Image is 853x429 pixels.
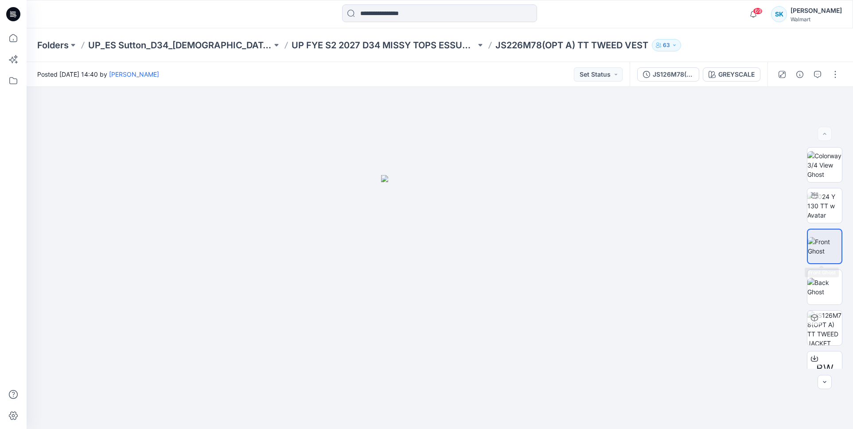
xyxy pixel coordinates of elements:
div: [PERSON_NAME] [791,5,842,16]
p: 63 [663,40,670,50]
a: UP_ES Sutton_D34_[DEMOGRAPHIC_DATA] Woven Tops [88,39,272,51]
img: Colorway 3/4 View Ghost [807,151,842,179]
img: Back Ghost [807,278,842,296]
a: Folders [37,39,69,51]
span: 69 [753,8,763,15]
span: Posted [DATE] 14:40 by [37,70,159,79]
img: 2024 Y 130 TT w Avatar [807,192,842,220]
div: GREYSCALE [718,70,755,79]
div: Walmart [791,16,842,23]
div: JS126M78(OPT A) TT TWEED JACKET [DATE] [653,70,693,79]
img: eyJhbGciOiJIUzI1NiIsImtpZCI6IjAiLCJzbHQiOiJzZXMiLCJ0eXAiOiJKV1QifQ.eyJkYXRhIjp7InR5cGUiOiJzdG9yYW... [381,175,499,429]
button: GREYSCALE [703,67,760,82]
span: BW [816,361,834,377]
img: JS126M78(OPT A) TT TWEED JACKET 6.26.25 GREYSCALE [807,311,842,345]
div: SK [771,6,787,22]
a: [PERSON_NAME] [109,70,159,78]
button: 63 [652,39,681,51]
button: Details [793,67,807,82]
a: UP FYE S2 2027 D34 MISSY TOPS ESSUTTON [292,39,475,51]
p: JS226M78(OPT A) TT TWEED VEST [495,39,648,51]
button: JS126M78(OPT A) TT TWEED JACKET [DATE] [637,67,699,82]
img: Front Ghost [808,237,841,256]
